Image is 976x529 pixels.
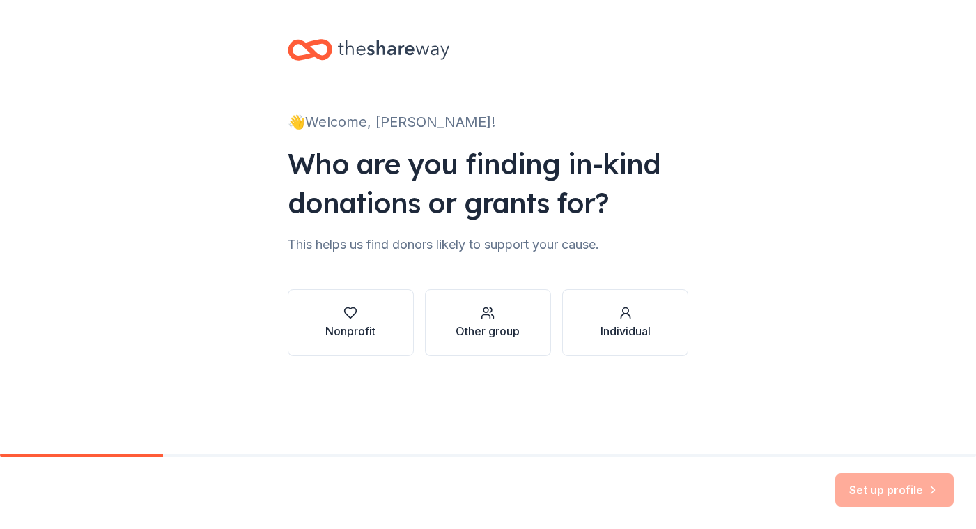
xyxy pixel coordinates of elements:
button: Individual [562,289,688,356]
div: Nonprofit [325,323,375,339]
button: Nonprofit [288,289,414,356]
div: Other group [456,323,520,339]
div: 👋 Welcome, [PERSON_NAME]! [288,111,689,133]
div: Individual [601,323,651,339]
div: This helps us find donors likely to support your cause. [288,233,689,256]
button: Other group [425,289,551,356]
div: Who are you finding in-kind donations or grants for? [288,144,689,222]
